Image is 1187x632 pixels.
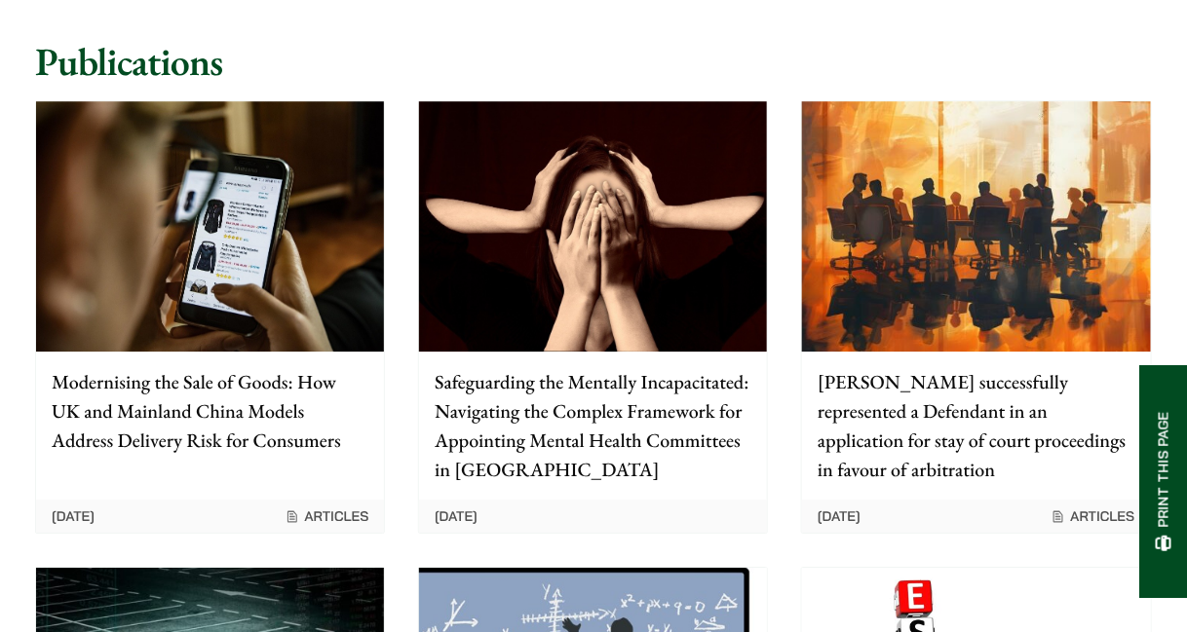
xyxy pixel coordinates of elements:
[435,367,751,484] p: Safeguarding the Mentally Incapacitated: Navigating the Complex Framework for Appointing Mental H...
[801,100,1151,534] a: [PERSON_NAME] successfully represented a Defendant in an application for stay of court proceeding...
[418,100,768,534] a: Safeguarding the Mentally Incapacitated: Navigating the Complex Framework for Appointing Mental H...
[435,507,478,525] time: [DATE]
[52,507,95,525] time: [DATE]
[285,507,368,525] span: Articles
[35,38,1152,85] h2: Publications
[52,367,368,455] p: Modernising the Sale of Goods: How UK and Mainland China Models Address Delivery Risk for Consumers
[1051,507,1134,525] span: Articles
[35,100,385,534] a: Modernising the Sale of Goods: How UK and Mainland China Models Address Delivery Risk for Consume...
[818,367,1134,484] p: [PERSON_NAME] successfully represented a Defendant in an application for stay of court proceeding...
[818,507,861,525] time: [DATE]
